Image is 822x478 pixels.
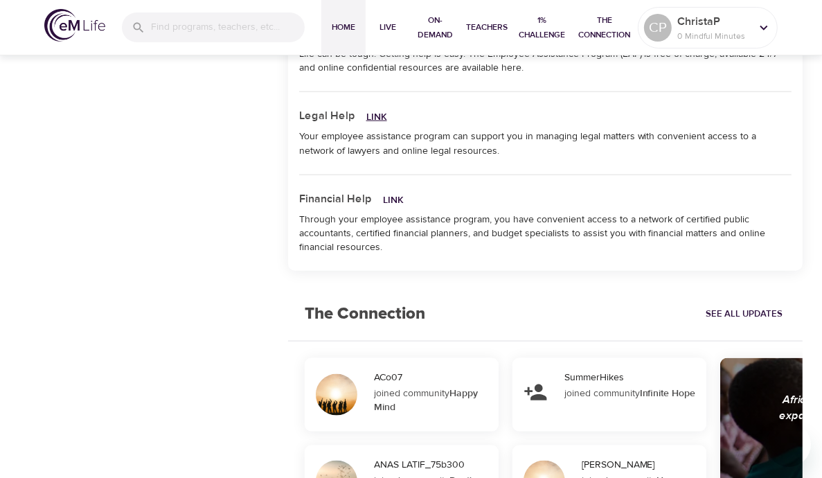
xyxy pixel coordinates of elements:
span: Live [371,20,404,35]
div: [PERSON_NAME] [582,458,701,472]
a: Link [366,111,387,123]
a: Link [383,194,404,206]
span: The Connection [576,13,632,42]
strong: Infinite Hope [640,387,696,400]
span: Teachers [466,20,508,35]
span: On-Demand [416,13,455,42]
h2: The Connection [288,287,442,341]
div: SummerHikes [564,371,701,384]
div: Your employee assistance program can support you in managing legal matters with convenient access... [299,130,792,157]
div: joined community [564,387,697,400]
a: See All Updates [702,303,786,325]
span: Home [327,20,360,35]
div: joined community [374,387,490,414]
p: ChristaP [677,13,751,30]
span: See All Updates [706,306,783,322]
div: Through your employee assistance program, you have convenient access to a network of certified pu... [299,213,792,254]
h5: Legal Help [299,109,355,123]
strong: Happy Mind [374,387,478,414]
div: Life can be tough. Getting help is easy. The Employee Assistance Program (EAP) is free of charge,... [299,47,792,75]
p: 0 Mindful Minutes [677,30,751,42]
iframe: Button to launch messaging window [767,423,811,467]
span: 1% Challenge [519,13,565,42]
div: CP [644,14,672,42]
div: ACo07 [374,371,493,384]
div: ANAS LATIF_75b300 [374,458,493,472]
h5: Financial Help [299,192,372,206]
img: logo [44,9,105,42]
input: Find programs, teachers, etc... [151,12,305,42]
